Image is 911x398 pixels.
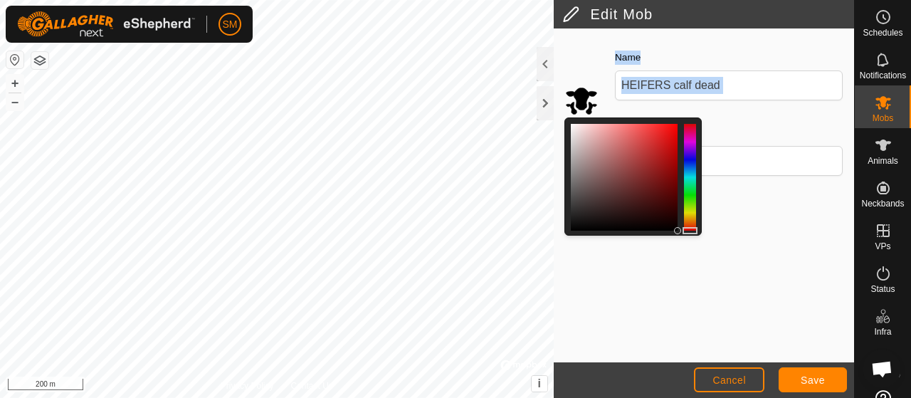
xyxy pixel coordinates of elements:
[801,375,825,386] span: Save
[863,350,901,388] div: Open chat
[694,367,764,392] button: Cancel
[562,6,854,23] h2: Edit Mob
[860,71,906,80] span: Notifications
[874,328,891,336] span: Infra
[223,17,238,32] span: SM
[290,379,332,392] a: Contact Us
[532,376,547,392] button: i
[870,285,895,293] span: Status
[861,199,904,208] span: Neckbands
[537,377,540,389] span: i
[31,52,48,69] button: Map Layers
[615,51,641,65] label: Name
[17,11,195,37] img: Gallagher Logo
[865,370,900,379] span: Heatmap
[6,51,23,68] button: Reset Map
[221,379,274,392] a: Privacy Policy
[875,242,890,251] span: VPs
[779,367,847,392] button: Save
[863,28,902,37] span: Schedules
[6,93,23,110] button: –
[6,75,23,92] button: +
[873,114,893,122] span: Mobs
[868,157,898,165] span: Animals
[712,375,746,386] span: Cancel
